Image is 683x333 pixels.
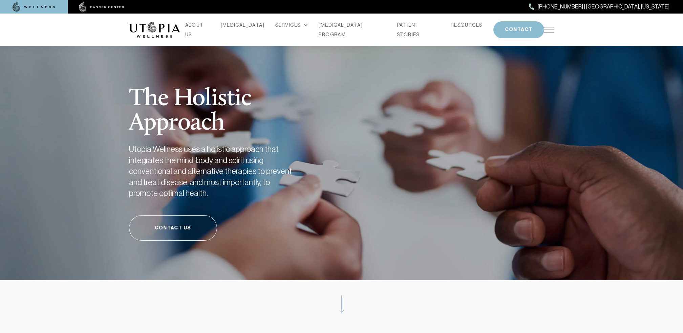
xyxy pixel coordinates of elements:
[529,2,669,11] a: [PHONE_NUMBER] | [GEOGRAPHIC_DATA], [US_STATE]
[129,144,298,199] h2: Utopia Wellness uses a holistic approach that integrates the mind, body and spirit using conventi...
[451,20,483,30] a: RESOURCES
[275,20,308,30] div: SERVICES
[185,20,210,39] a: ABOUT US
[129,70,329,136] h1: The Holistic Approach
[544,27,554,32] img: icon-hamburger
[538,2,669,11] span: [PHONE_NUMBER] | [GEOGRAPHIC_DATA], [US_STATE]
[397,20,440,39] a: PATIENT STORIES
[319,20,386,39] a: [MEDICAL_DATA] PROGRAM
[79,2,124,12] img: cancer center
[129,215,217,241] a: Contact Us
[129,22,180,38] img: logo
[221,20,265,30] a: [MEDICAL_DATA]
[493,21,544,38] button: CONTACT
[13,2,55,12] img: wellness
